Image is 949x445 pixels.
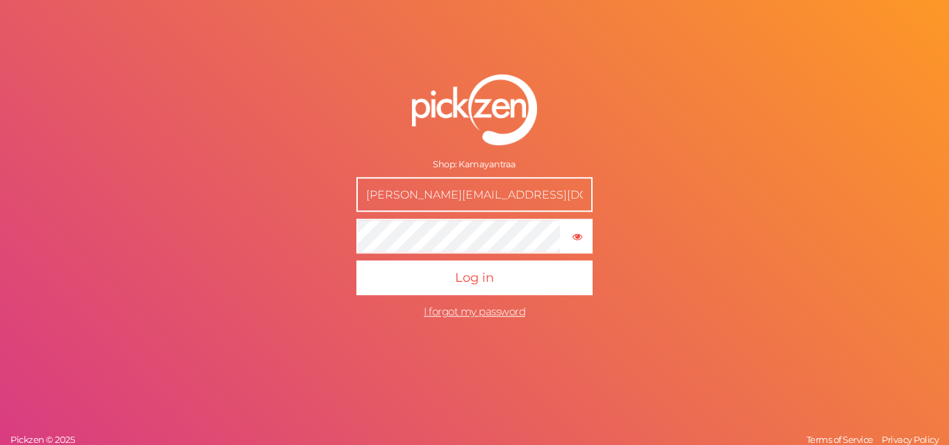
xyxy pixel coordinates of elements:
[356,260,593,295] button: Log in
[455,270,494,285] span: Log in
[412,75,537,146] img: pz-logo-white.png
[803,434,877,445] a: Terms of Service
[356,177,593,212] input: E-mail
[424,305,525,318] a: I forgot my password
[882,434,939,445] span: Privacy Policy
[356,160,593,171] div: Shop: Kamayantraa
[7,434,78,445] a: Pickzen © 2025
[878,434,942,445] a: Privacy Policy
[807,434,873,445] span: Terms of Service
